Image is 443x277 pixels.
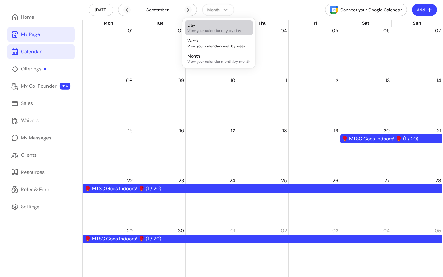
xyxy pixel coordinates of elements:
a: Refer & Earn [7,182,75,197]
div: Clients [21,151,37,159]
div: Month View [82,20,443,277]
span: View your calendar day by day [187,28,250,33]
div: Offerings [21,65,46,73]
button: 04 [281,27,287,34]
button: 14 [437,77,441,84]
a: Settings [7,199,75,214]
button: 17 [231,127,235,134]
span: Tue [156,20,164,26]
a: My Messages [7,130,75,145]
div: Settings [21,203,39,211]
button: 27 [384,177,390,184]
a: Clients [7,148,75,163]
div: My Co-Founder [21,82,57,90]
button: 22 [127,177,133,184]
a: Resources [7,165,75,180]
div: My Messages [21,134,51,142]
div: Resources [21,169,45,176]
button: 26 [333,177,338,184]
button: 02 [178,27,184,34]
button: 28 [435,177,441,184]
span: Week [187,38,198,44]
div: Waivers [21,117,39,124]
a: Waivers [7,113,75,128]
button: 13 [385,77,390,84]
div: My Page [21,31,40,38]
div: 🥊 MTSC Goes Indoors! 🥊 (1 / 20) [85,185,441,192]
button: 11 [284,77,287,84]
span: Sun [413,20,421,26]
button: [DATE] [89,4,113,16]
a: Home [7,10,75,25]
button: 25 [281,177,287,184]
a: My Co-Founder [7,79,75,94]
button: Add [412,4,437,16]
a: My Page [7,27,75,42]
div: September [123,6,192,14]
span: Mon [104,20,113,26]
span: View your calendar week by week [187,44,250,49]
div: 🥊 MTSC Goes Indoors! 🥊 (1 / 20) [85,235,441,243]
button: 06 [383,27,390,34]
button: 02 [281,227,287,235]
button: 08 [126,77,133,84]
button: 16 [179,127,184,134]
button: 12 [334,77,338,84]
button: 04 [383,227,390,235]
span: Month [187,53,200,59]
img: Google Calendar Icon [330,6,338,14]
ul: Month [185,20,253,66]
button: Connect your Google Calendar [325,4,407,16]
span: View your calendar month by month [187,59,250,64]
button: Month [202,4,234,16]
button: 24 [229,177,235,184]
button: 03 [332,227,338,235]
button: 19 [334,127,338,134]
button: 18 [282,127,287,134]
button: 05 [332,27,338,34]
button: 23 [178,177,184,184]
span: Thu [258,20,267,26]
button: 09 [178,77,184,84]
span: Sat [362,20,369,26]
button: 21 [437,127,441,134]
button: 29 [127,227,133,235]
button: 01 [230,227,235,235]
button: 15 [128,127,133,134]
div: Sales [21,100,33,107]
a: Offerings [7,62,75,76]
span: Day [187,22,195,28]
a: Sales [7,96,75,111]
div: Refer & Earn [21,186,49,193]
span: NEW [60,83,70,90]
span: Fri [311,20,317,26]
a: Calendar [7,44,75,59]
button: 30 [178,227,184,235]
button: 20 [384,127,390,134]
div: Calendar [21,48,42,55]
button: 05 [435,227,441,235]
button: 10 [230,77,235,84]
button: 01 [128,27,133,34]
button: 07 [435,27,441,34]
div: 🥊 MTSC Goes Indoors! 🥊 (1 / 20) [342,135,441,143]
div: Home [21,14,34,21]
